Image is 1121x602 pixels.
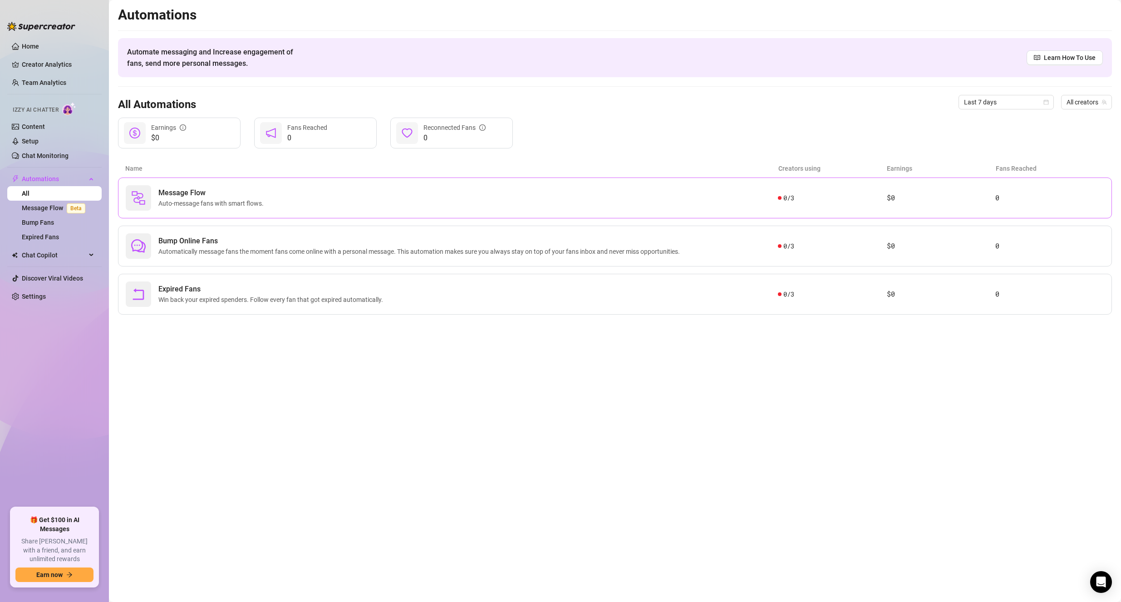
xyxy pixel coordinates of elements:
[22,43,39,50] a: Home
[22,152,69,159] a: Chat Monitoring
[1090,571,1112,593] div: Open Intercom Messenger
[783,289,794,299] span: 0 / 3
[887,241,996,252] article: $0
[22,204,89,212] a: Message FlowBeta
[22,123,45,130] a: Content
[1044,53,1096,63] span: Learn How To Use
[265,128,276,138] span: notification
[1034,54,1040,61] span: read
[67,203,85,213] span: Beta
[783,241,794,251] span: 0 / 3
[22,57,94,72] a: Creator Analytics
[118,98,196,112] h3: All Automations
[125,163,778,173] article: Name
[1027,50,1103,65] a: Learn How To Use
[783,193,794,203] span: 0 / 3
[15,537,93,564] span: Share [PERSON_NAME] with a friend, and earn unlimited rewards
[995,289,1104,300] article: 0
[22,233,59,241] a: Expired Fans
[996,163,1105,173] article: Fans Reached
[13,106,59,114] span: Izzy AI Chatter
[964,95,1048,109] span: Last 7 days
[423,133,486,143] span: 0
[479,124,486,131] span: info-circle
[158,198,267,208] span: Auto-message fans with smart flows.
[22,248,86,262] span: Chat Copilot
[423,123,486,133] div: Reconnected Fans
[131,191,146,205] img: svg%3e
[158,188,267,198] span: Message Flow
[402,128,413,138] span: heart
[22,138,39,145] a: Setup
[995,192,1104,203] article: 0
[66,572,73,578] span: arrow-right
[12,252,18,258] img: Chat Copilot
[287,124,327,131] span: Fans Reached
[127,46,302,69] span: Automate messaging and Increase engagement of fans, send more personal messages.
[7,22,75,31] img: logo-BBDzfeDw.svg
[887,192,996,203] article: $0
[22,293,46,300] a: Settings
[287,133,327,143] span: 0
[151,123,186,133] div: Earnings
[180,124,186,131] span: info-circle
[887,289,996,300] article: $0
[995,241,1104,252] article: 0
[158,295,387,305] span: Win back your expired spenders. Follow every fan that got expired automatically.
[158,284,387,295] span: Expired Fans
[1043,99,1049,105] span: calendar
[22,275,83,282] a: Discover Viral Videos
[22,172,86,186] span: Automations
[131,287,146,301] span: rollback
[158,236,683,247] span: Bump Online Fans
[12,175,19,183] span: thunderbolt
[887,163,996,173] article: Earnings
[158,247,683,257] span: Automatically message fans the moment fans come online with a personal message. This automation m...
[22,219,54,226] a: Bump Fans
[151,133,186,143] span: $0
[118,6,1112,24] h2: Automations
[778,163,887,173] article: Creators using
[22,190,29,197] a: All
[22,79,66,86] a: Team Analytics
[36,571,63,578] span: Earn now
[15,516,93,533] span: 🎁 Get $100 in AI Messages
[62,102,76,115] img: AI Chatter
[129,128,140,138] span: dollar
[1101,99,1107,105] span: team
[131,239,146,253] span: comment
[15,567,93,582] button: Earn nowarrow-right
[1067,95,1106,109] span: All creators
